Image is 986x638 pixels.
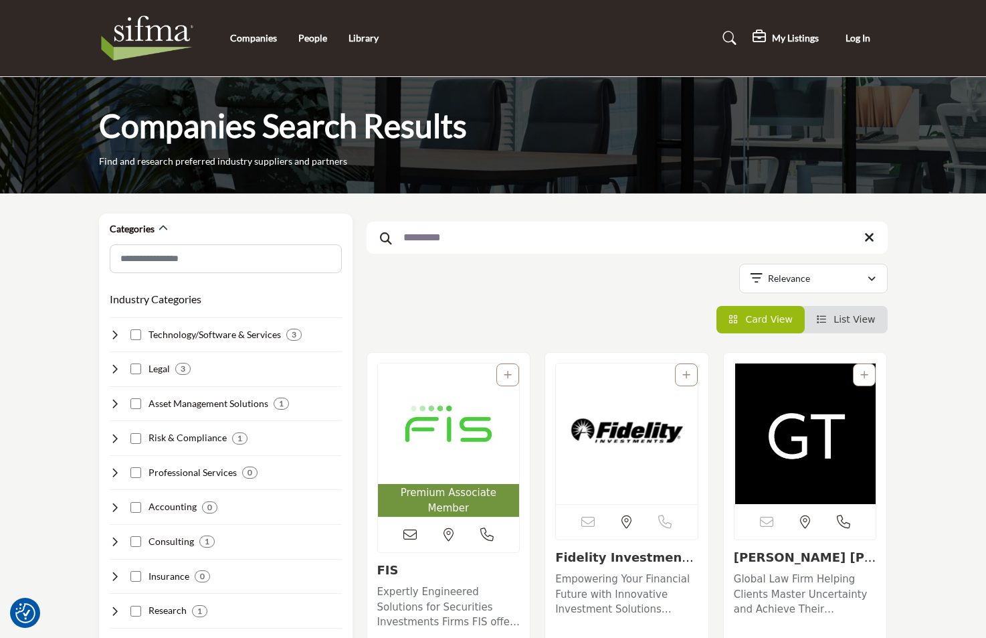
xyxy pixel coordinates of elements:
[130,329,141,340] input: Select Technology/Software & Services checkbox
[279,399,284,408] b: 1
[728,314,793,325] a: View Card
[377,563,399,577] a: FIS
[734,572,877,617] p: Global Law Firm Helping Clients Master Uncertainty and Achieve Their Ambitions [PERSON_NAME] [PER...
[734,364,876,504] img: Greenberg Traurig, LLP
[739,264,888,293] button: Relevance
[504,370,512,380] a: Add To List
[199,536,215,548] div: 1 Results For Consulting
[286,329,302,341] div: 3 Results For Technology/Software & Services
[149,362,170,376] h4: Legal: Providing legal advice, compliance support, and litigation services to securities industry...
[149,604,187,617] h4: Research: Conducting market, financial, economic, and industry research for securities industry p...
[682,370,690,380] a: Add To List
[734,550,876,579] a: [PERSON_NAME] [PERSON_NAME], L...
[846,32,870,44] span: Log In
[805,306,888,333] li: List View
[110,222,155,236] h2: Categories
[149,397,268,410] h4: Asset Management Solutions: Offering investment strategies, portfolio management, and performance...
[110,291,201,307] button: Industry Categories
[192,605,207,617] div: 1 Results For Research
[149,500,197,513] h4: Accounting: Providing financial reporting, auditing, tax, and advisory services to securities ind...
[130,502,141,513] input: Select Accounting checkbox
[734,568,877,617] a: Global Law Firm Helping Clients Master Uncertainty and Achieve Their Ambitions [PERSON_NAME] [PER...
[556,364,698,504] a: Open Listing in new tab
[149,466,237,479] h4: Professional Services: Delivering staffing, training, and outsourcing services to support securit...
[716,306,805,333] li: Card View
[110,244,342,273] input: Search Category
[378,364,520,484] img: FIS
[130,571,141,582] input: Select Insurance checkbox
[130,364,141,374] input: Select Legal checkbox
[377,581,520,630] a: Expertly Engineered Solutions for Securities Investments Firms FIS offers expertly engineered sol...
[555,568,698,617] a: Empowering Your Financial Future with Innovative Investment Solutions Situated in [GEOGRAPHIC_DAT...
[556,364,698,504] img: Fidelity Investments
[242,467,258,479] div: 0 Results For Professional Services
[130,606,141,617] input: Select Research checkbox
[175,363,191,375] div: 3 Results For Legal
[753,30,819,46] div: My Listings
[130,433,141,444] input: Select Risk & Compliance checkbox
[232,432,248,445] div: 1 Results For Risk & Compliance
[202,501,217,513] div: 0 Results For Accounting
[833,314,875,325] span: List View
[149,431,227,445] h4: Risk & Compliance: Helping securities industry firms manage risk, ensure compliance, and prevent ...
[99,105,467,147] h1: Companies Search Results
[149,328,281,341] h4: Technology/Software & Services: Developing and implementing technology solutions to support secur...
[298,32,327,44] a: People
[195,570,210,582] div: 0 Results For Insurance
[149,535,194,548] h4: Consulting: Providing strategic, operational, and technical consulting services to securities ind...
[200,572,205,581] b: 0
[381,485,517,515] span: Premium Associate Member
[555,550,698,565] h3: Fidelity Investments
[15,603,35,623] img: Revisit consent button
[248,468,252,477] b: 0
[378,364,520,517] a: Open Listing in new tab
[377,584,520,630] p: Expertly Engineered Solutions for Securities Investments Firms FIS offers expertly engineered sol...
[768,272,810,285] p: Relevance
[99,155,347,168] p: Find and research preferred industry suppliers and partners
[710,27,745,49] a: Search
[130,536,141,547] input: Select Consulting checkbox
[860,370,868,380] a: Add To List
[772,32,819,44] h5: My Listings
[274,398,289,410] div: 1 Results For Asset Management Solutions
[555,550,694,579] a: Fidelity Investments...
[734,364,876,504] a: Open Listing in new tab
[99,11,203,65] img: Site Logo
[377,563,520,578] h3: FIS
[207,503,212,512] b: 0
[15,603,35,623] button: Consent Preferences
[130,467,141,478] input: Select Professional Services checkbox
[349,32,379,44] a: Library
[205,537,209,546] b: 1
[292,330,296,339] b: 3
[181,364,185,374] b: 3
[149,570,189,583] h4: Insurance: Offering insurance solutions to protect securities industry firms from various risks.
[829,26,888,51] button: Log In
[817,314,876,325] a: View List
[130,398,141,409] input: Select Asset Management Solutions checkbox
[745,314,792,325] span: Card View
[734,550,877,565] h3: Greenberg Traurig, LLP
[237,434,242,443] b: 1
[197,607,202,616] b: 1
[230,32,277,44] a: Companies
[555,572,698,617] p: Empowering Your Financial Future with Innovative Investment Solutions Situated in [GEOGRAPHIC_DAT...
[367,222,888,254] input: Search Keyword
